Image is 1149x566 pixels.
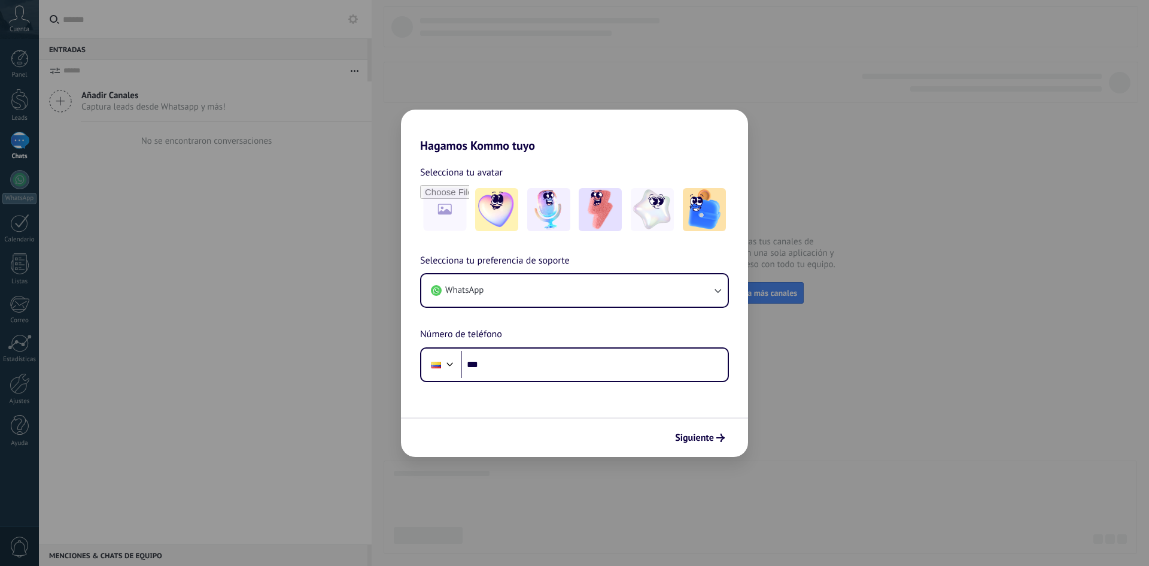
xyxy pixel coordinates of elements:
div: Colombia: + 57 [425,352,448,377]
span: Selecciona tu preferencia de soporte [420,253,570,269]
img: -4.jpeg [631,188,674,231]
img: -1.jpeg [475,188,518,231]
span: Selecciona tu avatar [420,165,503,180]
button: WhatsApp [421,274,728,307]
img: -2.jpeg [527,188,570,231]
img: -3.jpeg [579,188,622,231]
button: Siguiente [670,428,730,448]
h2: Hagamos Kommo tuyo [401,110,748,153]
span: WhatsApp [445,284,484,296]
span: Número de teléfono [420,327,502,343]
span: Siguiente [675,434,714,442]
img: -5.jpeg [683,188,726,231]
